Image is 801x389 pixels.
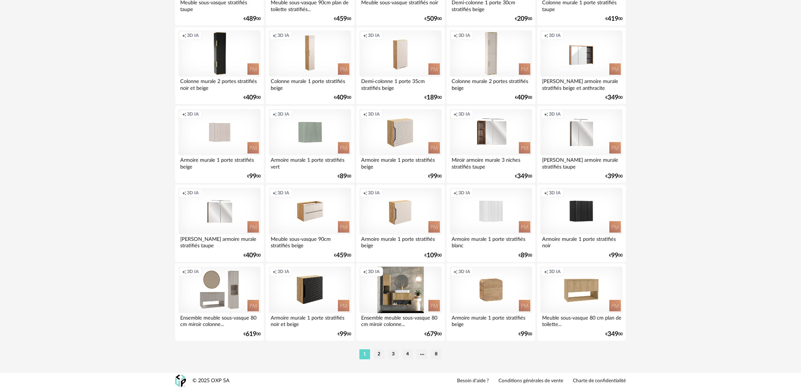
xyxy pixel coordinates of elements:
span: 409 [336,95,347,100]
span: Creation icon [272,111,277,117]
a: Creation icon 3D IA Armoire murale 1 porte stratifiés beige €10900 [356,185,445,262]
a: Creation icon 3D IA Miroir armoire murale 3 niches stratifiés taupe €34900 [447,106,535,183]
span: 3D IA [368,269,380,274]
a: Creation icon 3D IA Colonne murale 2 portes stratifiés beige €40900 [447,27,535,104]
div: € 00 [334,95,351,100]
a: Creation icon 3D IA [PERSON_NAME] armoire murale stratifiés beige et anthracite €34900 [537,27,626,104]
span: 419 [608,16,618,21]
li: 4 [402,349,413,359]
a: Creation icon 3D IA Colonne murale 1 porte stratifiés beige €40900 [266,27,354,104]
div: € 00 [244,95,261,100]
div: € 00 [519,332,532,337]
span: 3D IA [549,33,561,38]
span: Creation icon [544,190,548,196]
div: Meuble sous-vasque 80 cm plan de toilette... [540,313,623,327]
div: € 00 [605,174,623,179]
span: Creation icon [182,33,186,38]
div: Meuble sous-vasque 90cm stratifiés beige [269,234,351,249]
span: Creation icon [453,190,458,196]
div: Armoire murale 1 porte stratifiés noir [540,234,623,249]
span: Creation icon [453,33,458,38]
span: Creation icon [363,190,367,196]
span: Creation icon [182,269,186,274]
li: 1 [359,349,370,359]
div: Ensemble meuble sous-vasque 80 cm miroir colonne... [178,313,261,327]
span: 509 [427,16,437,21]
span: 3D IA [368,111,380,117]
span: 489 [246,16,256,21]
a: Creation icon 3D IA Armoire murale 1 porte stratifiés beige €9900 [447,263,535,341]
div: € 00 [334,16,351,21]
a: Creation icon 3D IA Armoire murale 1 porte stratifiés noir €9900 [537,185,626,262]
div: © 2025 OXP SA [192,378,230,384]
span: 3D IA [458,269,470,274]
div: € 00 [605,16,623,21]
div: € 00 [609,253,623,258]
span: 3D IA [549,190,561,196]
li: 8 [431,349,442,359]
a: Creation icon 3D IA Armoire murale 1 porte stratifiés blanc €8900 [447,185,535,262]
span: Creation icon [182,190,186,196]
span: 3D IA [277,269,289,274]
span: Creation icon [182,111,186,117]
a: Creation icon 3D IA [PERSON_NAME] armoire murale stratifiés taupe €39900 [537,106,626,183]
span: Creation icon [453,269,458,274]
div: [PERSON_NAME] armoire murale stratifiés taupe [178,234,261,249]
div: Ensemble meuble sous-vasque 80 cm miroir colonne... [359,313,442,327]
span: 99 [249,174,256,179]
span: 409 [517,95,528,100]
a: Charte de confidentialité [573,378,626,384]
span: Creation icon [363,269,367,274]
span: 109 [427,253,437,258]
div: Armoire murale 1 porte stratifiés beige [359,155,442,170]
span: 3D IA [458,190,470,196]
span: Creation icon [453,111,458,117]
li: 3 [388,349,399,359]
span: Creation icon [272,33,277,38]
a: Besoin d'aide ? [457,378,489,384]
span: 409 [246,95,256,100]
div: Armoire murale 1 porte stratifiés beige [359,234,442,249]
div: € 00 [244,332,261,337]
span: Creation icon [544,269,548,274]
span: 3D IA [368,33,380,38]
span: 3D IA [187,190,199,196]
div: € 00 [334,253,351,258]
span: 409 [246,253,256,258]
span: 459 [336,16,347,21]
a: Creation icon 3D IA Ensemble meuble sous-vasque 80 cm miroir colonne... €61900 [175,263,264,341]
div: € 00 [515,16,532,21]
span: 459 [336,253,347,258]
div: € 00 [519,253,532,258]
span: Creation icon [363,111,367,117]
div: € 00 [338,332,351,337]
div: € 00 [338,174,351,179]
span: 3D IA [187,33,199,38]
span: Creation icon [544,111,548,117]
a: Creation icon 3D IA Demi-colonne 1 porte 35cm stratifiés beige €18900 [356,27,445,104]
a: Creation icon 3D IA Armoire murale 1 porte stratifiés noir et beige €9900 [266,263,354,341]
span: 399 [608,174,618,179]
span: 349 [517,174,528,179]
span: 3D IA [368,190,380,196]
div: € 00 [424,253,442,258]
div: € 00 [515,95,532,100]
a: Creation icon 3D IA Meuble sous-vasque 80 cm plan de toilette... €34900 [537,263,626,341]
span: 89 [521,253,528,258]
div: Armoire murale 1 porte stratifiés vert [269,155,351,170]
div: € 00 [424,16,442,21]
span: 209 [517,16,528,21]
div: Colonne murale 1 porte stratifiés beige [269,77,351,91]
a: Conditions générales de vente [498,378,563,384]
div: Colonne murale 2 portes stratifiés noir et beige [178,77,261,91]
span: 3D IA [187,111,199,117]
a: Creation icon 3D IA [PERSON_NAME] armoire murale stratifiés taupe €40900 [175,185,264,262]
a: Creation icon 3D IA Armoire murale 1 porte stratifiés vert €8900 [266,106,354,183]
span: 349 [608,332,618,337]
span: Creation icon [272,269,277,274]
span: 3D IA [458,33,470,38]
span: 3D IA [277,111,289,117]
div: € 00 [605,95,623,100]
a: Creation icon 3D IA Armoire murale 1 porte stratifiés beige €9900 [175,106,264,183]
a: Creation icon 3D IA Meuble sous-vasque 90cm stratifiés beige €45900 [266,185,354,262]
